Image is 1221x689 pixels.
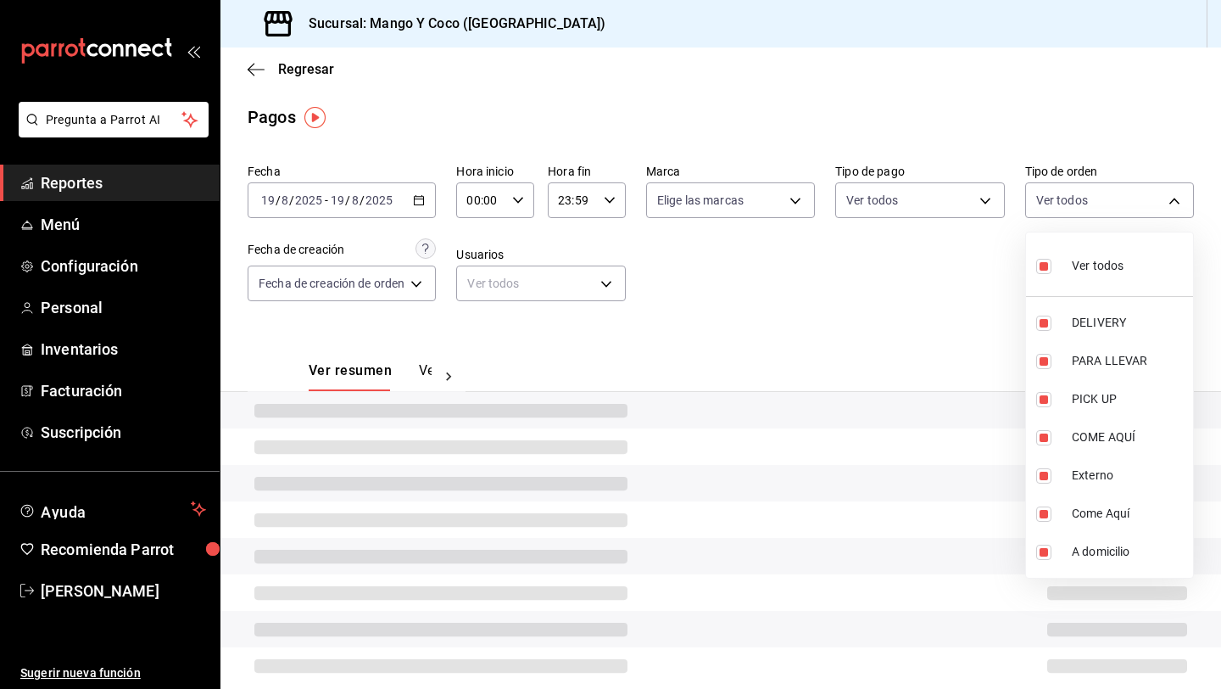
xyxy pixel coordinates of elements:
[1072,352,1186,370] span: PARA LLEVAR
[1072,505,1186,523] span: Come Aquí
[1072,390,1186,408] span: PICK UP
[1072,314,1186,332] span: DELIVERY
[304,107,326,128] img: Tooltip marker
[1072,257,1123,275] span: Ver todos
[1072,429,1186,446] span: COME AQUÍ
[1072,467,1186,485] span: Externo
[1072,543,1186,561] span: A domicilio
